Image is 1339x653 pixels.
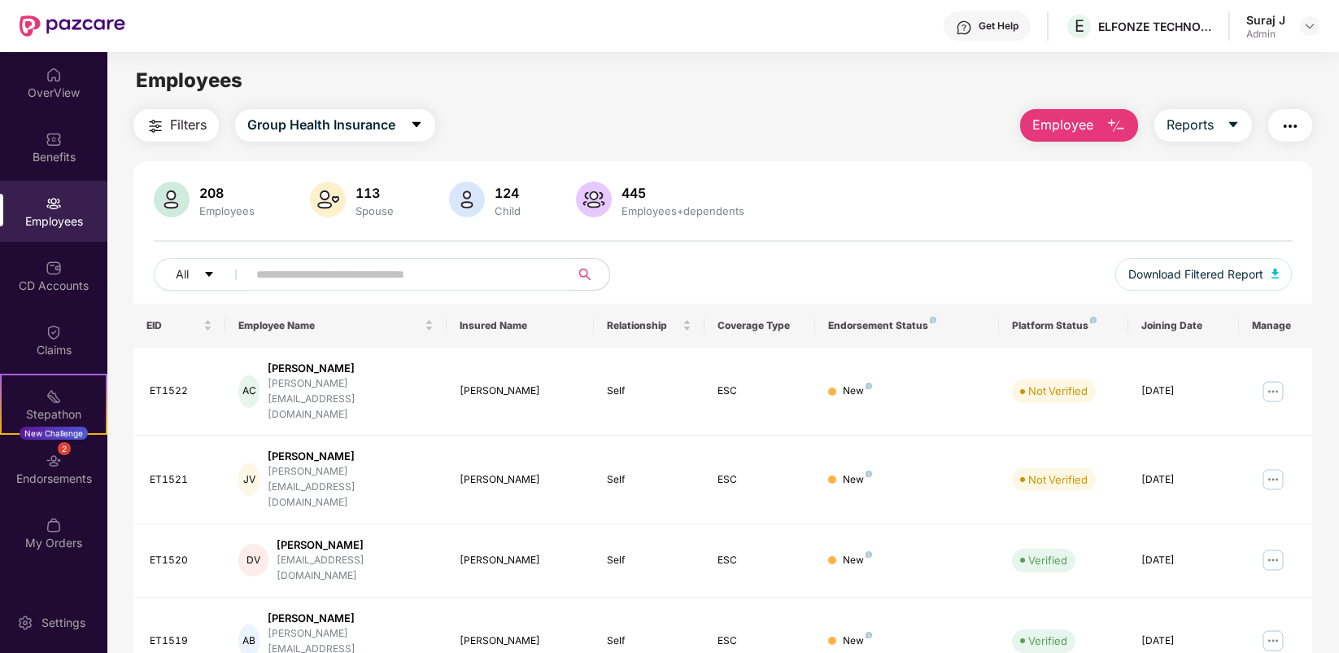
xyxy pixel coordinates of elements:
[1115,258,1293,291] button: Download Filtered Report
[133,304,225,348] th: EID
[352,204,397,217] div: Spouse
[154,258,253,291] button: Allcaret-down
[460,383,581,399] div: [PERSON_NAME]
[410,118,423,133] span: caret-down
[491,204,524,217] div: Child
[1141,472,1226,488] div: [DATE]
[46,195,62,212] img: svg+xml;base64,PHN2ZyBpZD0iRW1wbG95ZWVzIiB4bWxucz0iaHR0cDovL3d3dy53My5vcmcvMjAwMC9zdmciIHdpZHRoPS...
[1032,115,1093,135] span: Employee
[1167,115,1214,135] span: Reports
[1246,28,1285,41] div: Admin
[576,182,612,217] img: svg+xml;base64,PHN2ZyB4bWxucz0iaHR0cDovL3d3dy53My5vcmcvMjAwMC9zdmciIHhtbG5zOnhsaW5rPSJodHRwOi8vd3...
[1141,633,1226,649] div: [DATE]
[238,463,260,496] div: JV
[268,611,433,626] div: [PERSON_NAME]
[46,131,62,147] img: svg+xml;base64,PHN2ZyBpZD0iQmVuZWZpdHMiIHhtbG5zPSJodHRwOi8vd3d3LnczLm9yZy8yMDAwL3N2ZyIgd2lkdGg9Ij...
[460,472,581,488] div: [PERSON_NAME]
[1141,383,1226,399] div: [DATE]
[491,185,524,201] div: 124
[607,553,691,568] div: Self
[176,265,189,283] span: All
[569,268,601,281] span: search
[717,633,802,649] div: ESC
[979,20,1018,33] div: Get Help
[46,453,62,469] img: svg+xml;base64,PHN2ZyBpZD0iRW5kb3JzZW1lbnRzIiB4bWxucz0iaHR0cDovL3d3dy53My5vcmcvMjAwMC9zdmciIHdpZH...
[46,517,62,533] img: svg+xml;base64,PHN2ZyBpZD0iTXlfT3JkZXJzIiBkYXRhLW5hbWU9Ik15IE9yZGVycyIgeG1sbnM9Imh0dHA6Ly93d3cudz...
[447,304,594,348] th: Insured Name
[268,449,433,464] div: [PERSON_NAME]
[238,375,260,408] div: AC
[1090,317,1097,323] img: svg+xml;base64,PHN2ZyB4bWxucz0iaHR0cDovL3d3dy53My5vcmcvMjAwMC9zdmciIHdpZHRoPSI4IiBoZWlnaHQ9IjgiIH...
[136,68,242,92] span: Employees
[930,317,936,323] img: svg+xml;base64,PHN2ZyB4bWxucz0iaHR0cDovL3d3dy53My5vcmcvMjAwMC9zdmciIHdpZHRoPSI4IiBoZWlnaHQ9IjgiIH...
[1028,552,1067,568] div: Verified
[607,383,691,399] div: Self
[196,185,258,201] div: 208
[866,551,872,558] img: svg+xml;base64,PHN2ZyB4bWxucz0iaHR0cDovL3d3dy53My5vcmcvMjAwMC9zdmciIHdpZHRoPSI4IiBoZWlnaHQ9IjgiIH...
[460,553,581,568] div: [PERSON_NAME]
[717,383,802,399] div: ESC
[1227,118,1240,133] span: caret-down
[46,67,62,83] img: svg+xml;base64,PHN2ZyBpZD0iSG9tZSIgeG1sbnM9Imh0dHA6Ly93d3cudzMub3JnLzIwMDAvc3ZnIiB3aWR0aD0iMjAiIG...
[607,472,691,488] div: Self
[569,258,610,291] button: search
[449,182,485,217] img: svg+xml;base64,PHN2ZyB4bWxucz0iaHR0cDovL3d3dy53My5vcmcvMjAwMC9zdmciIHhtbG5zOnhsaW5rPSJodHRwOi8vd3...
[717,472,802,488] div: ESC
[37,615,90,631] div: Settings
[46,324,62,340] img: svg+xml;base64,PHN2ZyBpZD0iQ2xhaW0iIHhtbG5zPSJodHRwOi8vd3d3LnczLm9yZy8yMDAwL3N2ZyIgd2lkdGg9IjIwIi...
[1260,547,1286,573] img: manageButton
[1280,116,1300,136] img: svg+xml;base64,PHN2ZyB4bWxucz0iaHR0cDovL3d3dy53My5vcmcvMjAwMC9zdmciIHdpZHRoPSIyNCIgaGVpZ2h0PSIyNC...
[310,182,346,217] img: svg+xml;base64,PHN2ZyB4bWxucz0iaHR0cDovL3d3dy53My5vcmcvMjAwMC9zdmciIHhtbG5zOnhsaW5rPSJodHRwOi8vd3...
[133,109,219,142] button: Filters
[154,182,190,217] img: svg+xml;base64,PHN2ZyB4bWxucz0iaHR0cDovL3d3dy53My5vcmcvMjAwMC9zdmciIHhtbG5zOnhsaW5rPSJodHRwOi8vd3...
[1128,304,1239,348] th: Joining Date
[594,304,704,348] th: Relationship
[1141,553,1226,568] div: [DATE]
[1154,109,1252,142] button: Reportscaret-down
[1028,633,1067,649] div: Verified
[1260,467,1286,493] img: manageButton
[20,427,88,440] div: New Challenge
[1271,269,1280,278] img: svg+xml;base64,PHN2ZyB4bWxucz0iaHR0cDovL3d3dy53My5vcmcvMjAwMC9zdmciIHhtbG5zOnhsaW5rPSJodHRwOi8vd3...
[843,472,872,488] div: New
[170,115,207,135] span: Filters
[225,304,447,348] th: Employee Name
[20,15,125,37] img: New Pazcare Logo
[277,537,434,553] div: [PERSON_NAME]
[1303,20,1316,33] img: svg+xml;base64,PHN2ZyBpZD0iRHJvcGRvd24tMzJ4MzIiIHhtbG5zPSJodHRwOi8vd3d3LnczLm9yZy8yMDAwL3N2ZyIgd2...
[1128,265,1263,283] span: Download Filtered Report
[150,553,212,568] div: ET1520
[717,553,802,568] div: ESC
[843,383,872,399] div: New
[1020,109,1138,142] button: Employee
[268,464,433,511] div: [PERSON_NAME][EMAIL_ADDRESS][DOMAIN_NAME]
[618,185,748,201] div: 445
[1239,304,1313,348] th: Manage
[607,633,691,649] div: Self
[150,472,212,488] div: ET1521
[352,185,397,201] div: 113
[866,632,872,638] img: svg+xml;base64,PHN2ZyB4bWxucz0iaHR0cDovL3d3dy53My5vcmcvMjAwMC9zdmciIHdpZHRoPSI4IiBoZWlnaHQ9IjgiIH...
[1260,379,1286,405] img: manageButton
[1028,471,1088,488] div: Not Verified
[268,376,433,423] div: [PERSON_NAME][EMAIL_ADDRESS][DOMAIN_NAME]
[460,633,581,649] div: [PERSON_NAME]
[146,116,165,136] img: svg+xml;base64,PHN2ZyB4bWxucz0iaHR0cDovL3d3dy53My5vcmcvMjAwMC9zdmciIHdpZHRoPSIyNCIgaGVpZ2h0PSIyNC...
[1075,16,1084,36] span: E
[268,361,433,376] div: [PERSON_NAME]
[150,633,212,649] div: ET1519
[1098,19,1212,34] div: ELFONZE TECHNOLOGIES PRIVATE LIMITED
[607,319,679,332] span: Relationship
[843,633,872,649] div: New
[2,406,106,423] div: Stepathon
[203,269,215,282] span: caret-down
[1246,12,1285,28] div: Suraj J
[1028,383,1088,399] div: Not Verified
[704,304,815,348] th: Coverage Type
[238,544,268,576] div: DV
[46,388,62,405] img: svg+xml;base64,PHN2ZyB4bWxucz0iaHR0cDovL3d3dy53My5vcmcvMjAwMC9zdmciIHdpZHRoPSIyMSIgaGVpZ2h0PSIyMC...
[238,319,421,332] span: Employee Name
[17,615,33,631] img: svg+xml;base64,PHN2ZyBpZD0iU2V0dGluZy0yMHgyMCIgeG1sbnM9Imh0dHA6Ly93d3cudzMub3JnLzIwMDAvc3ZnIiB3aW...
[150,383,212,399] div: ET1522
[828,319,987,332] div: Endorsement Status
